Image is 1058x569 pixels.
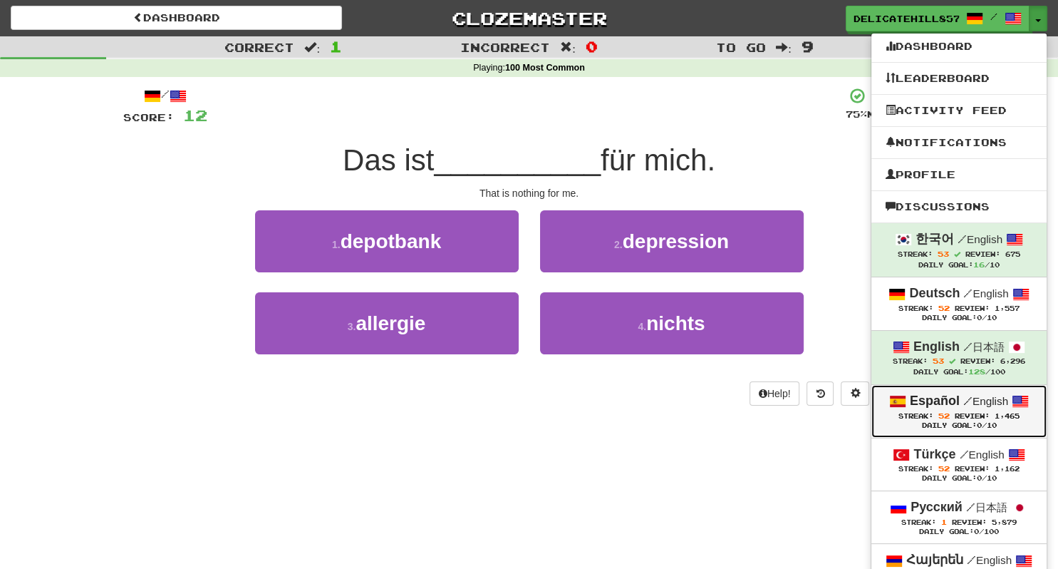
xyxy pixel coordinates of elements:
span: Das ist [343,143,434,177]
a: Español /English Streak: 52 Review: 1,465 Daily Goal:0/10 [871,385,1047,437]
span: / [963,287,973,299]
span: Score: [123,111,175,123]
small: 3 . [348,321,356,332]
div: Mastered [846,108,935,121]
span: allergie [356,312,425,334]
span: / [963,340,973,353]
span: / [990,11,997,21]
a: Discussions [871,198,1047,216]
small: 日本語 [966,501,1007,513]
span: 1,465 [995,412,1020,420]
span: : [776,41,792,53]
div: / [123,87,207,105]
span: 1 [941,518,947,526]
span: Streak: [898,465,933,473]
button: 1.depotbank [255,210,519,272]
span: Review: [960,357,995,365]
a: Deutsch /English Streak: 52 Review: 1,557 Daily Goal:0/10 [871,277,1047,329]
span: 128 [968,367,985,376]
a: Dashboard [11,6,342,30]
span: / [967,553,976,566]
button: Round history (alt+y) [807,381,834,406]
span: Streak: [898,304,933,312]
div: Daily Goal: /10 [886,421,1032,431]
a: Activity Feed [871,101,1047,120]
strong: Español [910,394,960,408]
small: 1 . [332,239,341,250]
span: 6,296 [1000,357,1025,365]
button: 4.nichts [540,292,804,354]
button: Help! [750,381,800,406]
span: Review: [955,304,990,312]
span: 52 [938,464,950,473]
span: 0 [976,314,981,322]
span: Streak includes today. [954,251,960,257]
span: / [966,501,975,513]
small: 4 . [638,321,646,332]
span: 1 [330,38,342,55]
span: Review: [952,518,987,526]
small: English [967,554,1012,566]
span: Correct [224,40,294,54]
span: 1,557 [995,304,1020,312]
span: 0 [976,421,981,429]
span: 12 [183,106,207,124]
span: 675 [1005,250,1020,258]
span: 75 % [846,108,867,120]
span: depression [623,230,729,252]
strong: English [913,339,960,354]
span: 52 [938,304,950,312]
span: 1,162 [995,465,1020,473]
span: DelicateHill8572 [854,12,959,25]
span: To go [716,40,766,54]
span: 53 [933,357,944,365]
span: Streak: [901,518,936,526]
span: Review: [955,465,990,473]
span: 5,879 [992,518,1017,526]
span: : [304,41,320,53]
span: Review: [965,250,1000,258]
a: DelicateHill8572 / [846,6,1030,31]
a: Clozemaster [363,6,695,31]
span: 52 [938,411,950,420]
div: Daily Goal: /10 [886,314,1032,323]
strong: Русский [911,500,963,514]
span: / [963,394,973,407]
small: 2 . [614,239,623,250]
span: nichts [646,312,705,334]
span: __________ [434,143,601,177]
span: 0 [586,38,598,55]
span: 9 [802,38,814,55]
span: 0 [974,528,979,535]
span: Streak: [893,357,928,365]
small: English [958,233,1002,245]
span: / [958,232,967,245]
small: 日本語 [963,341,1005,353]
a: Dashboard [871,37,1047,56]
span: 0 [976,474,981,482]
span: Streak: [898,250,933,258]
a: Русский /日本語 Streak: 1 Review: 5,879 Daily Goal:0/100 [871,491,1047,543]
div: Daily Goal: /10 [886,474,1032,483]
strong: Հայերեն [906,553,963,567]
span: Incorrect [460,40,550,54]
strong: Türkçe [913,447,955,461]
a: 한국어 /English Streak: 53 Review: 675 Daily Goal:16/10 [871,223,1047,277]
a: Türkçe /English Streak: 52 Review: 1,162 Daily Goal:0/10 [871,439,1047,491]
a: Profile [871,165,1047,184]
a: English /日本語 Streak: 53 Review: 6,296 Daily Goal:128/100 [871,331,1047,384]
span: Streak: [898,412,933,420]
span: 53 [938,250,949,258]
strong: 100 Most Common [505,63,585,73]
span: / [959,448,968,461]
span: : [560,41,576,53]
span: Review: [955,412,990,420]
span: für mich. [601,143,715,177]
span: Streak includes today. [949,358,955,364]
button: 3.allergie [255,292,519,354]
div: Daily Goal: /100 [886,528,1032,537]
small: English [963,395,1008,407]
button: 2.depression [540,210,804,272]
strong: Deutsch [909,286,960,300]
strong: 한국어 [916,232,954,246]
